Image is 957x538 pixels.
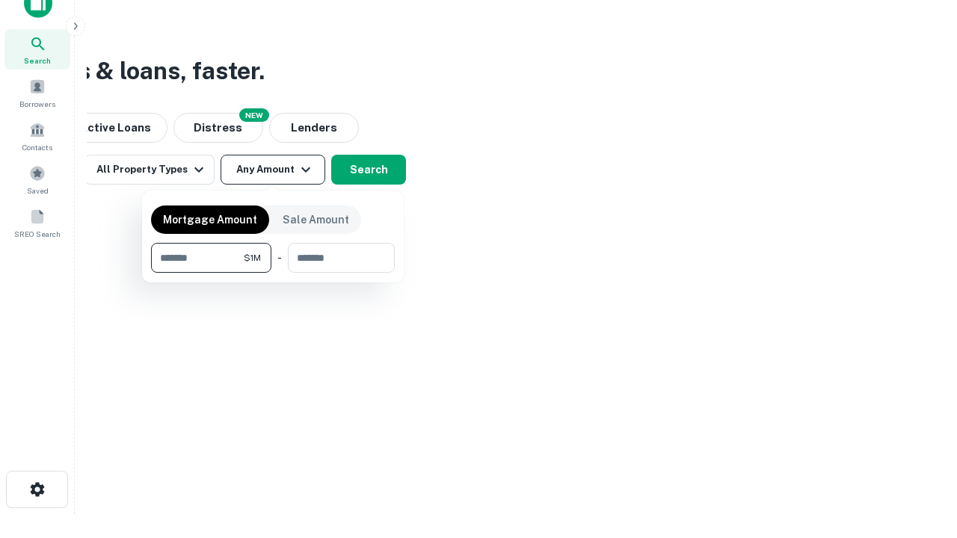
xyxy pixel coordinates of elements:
span: $1M [244,251,261,265]
iframe: Chat Widget [882,418,957,490]
div: - [277,243,282,273]
p: Mortgage Amount [163,211,257,228]
p: Sale Amount [283,211,349,228]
